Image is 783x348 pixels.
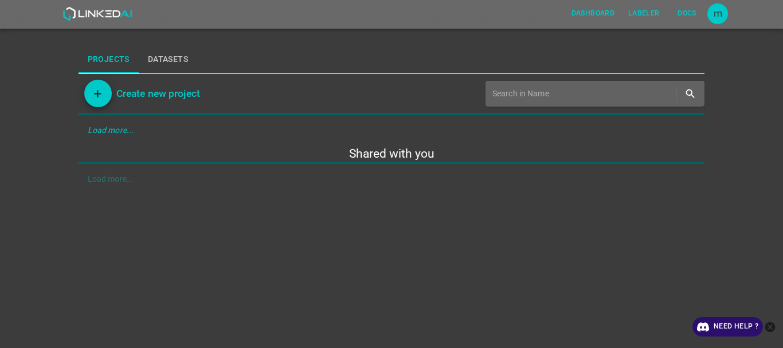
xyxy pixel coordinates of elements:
a: Need Help ? [692,317,763,337]
a: Create new project [112,85,200,101]
a: Dashboard [565,2,621,25]
h6: Create new project [116,85,200,101]
button: Open settings [707,3,728,24]
div: Load more... [79,120,705,141]
a: Labeler [621,2,666,25]
button: Add [84,80,112,107]
div: m [707,3,728,24]
h5: Shared with you [79,146,705,162]
button: Dashboard [567,4,619,23]
button: Labeler [624,4,664,23]
button: Docs [668,4,705,23]
button: search [679,82,702,105]
button: close-help [763,317,777,337]
input: Search in Name [492,85,674,102]
a: Docs [666,2,707,25]
img: LinkedAI [62,7,132,21]
button: Projects [79,46,139,73]
button: Datasets [139,46,197,73]
em: Load more... [88,126,134,135]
